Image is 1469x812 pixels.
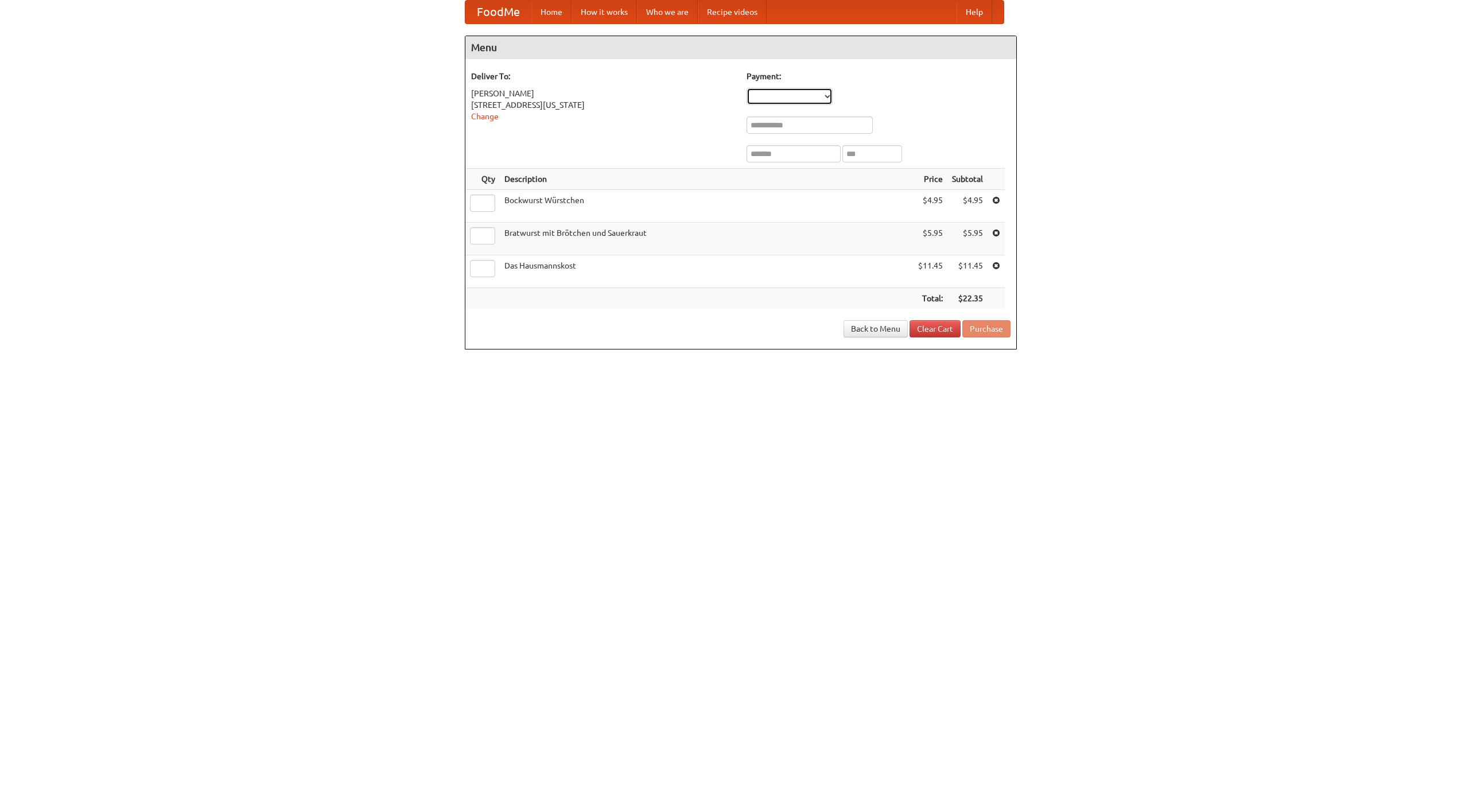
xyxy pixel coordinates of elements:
[500,169,914,190] th: Description
[957,1,992,24] a: Help
[914,190,947,223] td: $4.95
[910,320,961,337] a: Clear Cart
[471,88,735,99] div: [PERSON_NAME]
[698,1,767,24] a: Recipe videos
[500,190,914,223] td: Bockwurst Würstchen
[947,169,988,190] th: Subtotal
[914,288,947,309] th: Total:
[531,1,572,24] a: Home
[914,169,947,190] th: Price
[947,223,988,255] td: $5.95
[747,71,1011,82] h5: Payment:
[962,320,1011,337] button: Purchase
[500,223,914,255] td: Bratwurst mit Brötchen und Sauerkraut
[844,320,908,337] a: Back to Menu
[465,1,531,24] a: FoodMe
[572,1,637,24] a: How it works
[465,36,1016,59] h4: Menu
[465,169,500,190] th: Qty
[471,71,735,82] h5: Deliver To:
[947,288,988,309] th: $22.35
[637,1,698,24] a: Who we are
[914,255,947,288] td: $11.45
[947,190,988,223] td: $4.95
[914,223,947,255] td: $5.95
[471,99,735,111] div: [STREET_ADDRESS][US_STATE]
[500,255,914,288] td: Das Hausmannskost
[471,112,499,121] a: Change
[947,255,988,288] td: $11.45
